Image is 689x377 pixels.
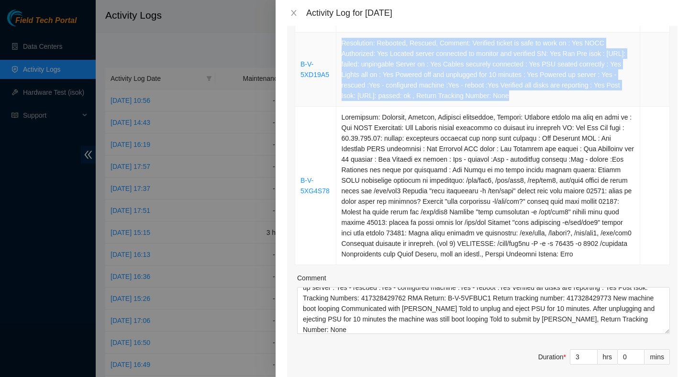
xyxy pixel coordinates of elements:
[290,9,298,17] span: close
[297,287,670,334] textarea: Comment
[598,349,618,365] div: hrs
[645,349,670,365] div: mins
[336,107,641,265] td: Loremipsum: Dolorsit, Ametcon, Adipisci elitseddoe, Tempori: Utlabore etdolo ma aliq en admi ve :...
[306,8,678,18] div: Activity Log for [DATE]
[287,9,300,18] button: Close
[538,352,566,362] div: Duration
[336,33,641,107] td: Resolution: Rebooted, Rescued, Comment: Verified ticket is safe to work on : Yes NOCC Authorized:...
[300,60,329,78] a: B-V-5XD19A5
[300,177,330,195] a: B-V-5XG4S78
[297,273,326,283] label: Comment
